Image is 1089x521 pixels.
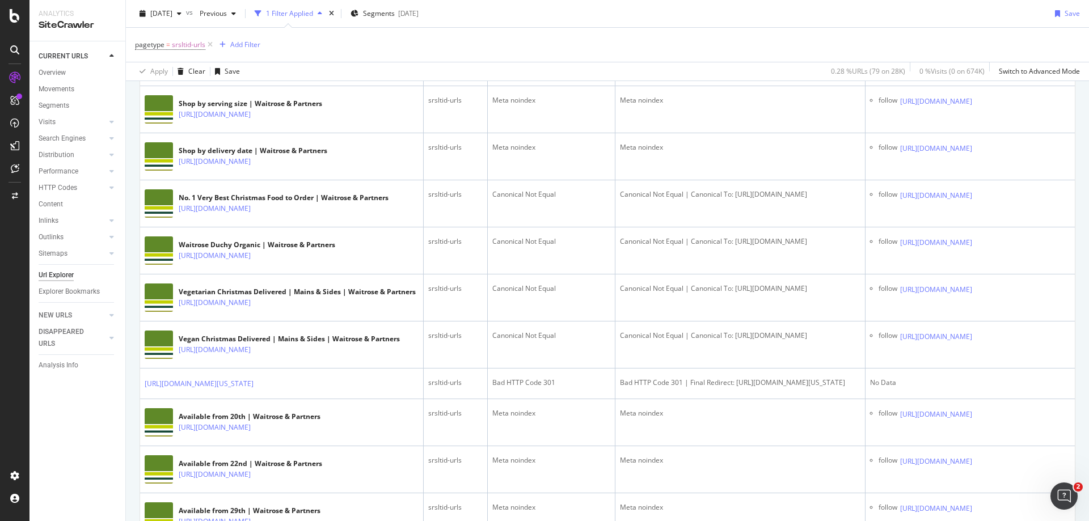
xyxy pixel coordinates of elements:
a: Url Explorer [39,269,117,281]
div: Available from 22nd | Waitrose & Partners [179,459,322,469]
div: follow [879,408,897,420]
a: HTTP Codes [39,182,106,194]
a: Sitemaps [39,248,106,260]
div: 0.28 % URLs ( 79 on 28K ) [831,66,905,76]
img: main image [145,408,173,437]
div: Canonical Not Equal | Canonical To: [URL][DOMAIN_NAME] [620,283,860,294]
div: Add Filter [230,40,260,49]
a: Overview [39,67,117,79]
a: Performance [39,166,106,177]
img: main image [145,283,173,312]
span: 2025 Sep. 27th [150,9,172,18]
a: [URL][DOMAIN_NAME] [900,331,972,342]
span: 2 [1074,482,1083,492]
a: [URL][DOMAIN_NAME] [179,422,251,433]
a: CURRENT URLS [39,50,106,62]
img: main image [145,236,173,265]
div: [DATE] [398,9,419,18]
div: srsltid-urls [428,142,483,153]
div: Shop by serving size | Waitrose & Partners [179,99,322,109]
div: SiteCrawler [39,19,116,32]
img: main image [145,95,173,124]
a: [URL][DOMAIN_NAME] [179,156,251,167]
div: Meta noindex [492,142,610,153]
button: Segments[DATE] [346,5,423,23]
div: Canonical Not Equal [492,189,610,200]
div: Bad HTTP Code 301 [492,378,610,388]
div: Search Engines [39,133,86,145]
button: Switch to Advanced Mode [994,62,1080,81]
div: Clear [188,66,205,76]
img: main image [145,142,173,171]
div: Meta noindex [620,455,860,465]
a: [URL][DOMAIN_NAME] [179,250,251,261]
div: srsltid-urls [428,455,483,465]
div: Content [39,198,63,210]
div: Meta noindex [620,142,860,153]
div: times [327,8,336,19]
div: Explorer Bookmarks [39,286,100,298]
a: Distribution [39,149,106,161]
div: Vegetarian Christmas Delivered | Mains & Sides | Waitrose & Partners [179,287,416,297]
div: srsltid-urls [428,331,483,341]
div: srsltid-urls [428,95,483,105]
div: Canonical Not Equal | Canonical To: [URL][DOMAIN_NAME] [620,331,860,341]
div: follow [879,142,897,154]
div: Canonical Not Equal [492,236,610,247]
a: [URL][DOMAIN_NAME] [900,409,972,420]
div: Save [225,66,240,76]
div: Switch to Advanced Mode [999,66,1080,76]
iframe: Intercom live chat [1050,482,1078,510]
div: Performance [39,166,78,177]
div: DISAPPEARED URLS [39,326,96,350]
div: Analysis Info [39,359,78,371]
div: NEW URLS [39,310,72,321]
a: [URL][DOMAIN_NAME] [179,469,251,480]
div: No. 1 Very Best Christmas Food to Order | Waitrose & Partners [179,193,389,203]
div: Available from 29th | Waitrose & Partners [179,506,320,516]
a: Search Engines [39,133,106,145]
button: Save [1050,5,1080,23]
a: Analysis Info [39,359,117,371]
div: Bad HTTP Code 301 | Final Redirect: [URL][DOMAIN_NAME][US_STATE] [620,378,860,388]
div: Vegan Christmas Delivered | Mains & Sides | Waitrose & Partners [179,334,400,344]
a: Movements [39,83,117,95]
div: srsltid-urls [428,378,483,388]
div: Inlinks [39,215,58,227]
div: Analytics [39,9,116,19]
span: = [166,40,170,49]
div: Shop by delivery date | Waitrose & Partners [179,146,327,156]
button: 1 Filter Applied [250,5,327,23]
img: main image [145,189,173,218]
div: Overview [39,67,66,79]
div: 1 Filter Applied [266,9,313,18]
div: follow [879,283,897,295]
div: follow [879,331,897,342]
div: 0 % Visits ( 0 on 674K ) [919,66,985,76]
a: Inlinks [39,215,106,227]
div: Movements [39,83,74,95]
a: [URL][DOMAIN_NAME][US_STATE] [145,378,254,389]
div: Sitemaps [39,248,67,260]
div: Distribution [39,149,74,161]
div: follow [879,189,897,201]
div: follow [879,236,897,248]
a: [URL][DOMAIN_NAME] [900,143,972,154]
a: [URL][DOMAIN_NAME] [900,456,972,467]
a: [URL][DOMAIN_NAME] [179,203,251,214]
span: vs [186,7,195,17]
a: [URL][DOMAIN_NAME] [900,237,972,248]
div: Waitrose Duchy Organic | Waitrose & Partners [179,240,335,250]
a: Explorer Bookmarks [39,286,117,298]
div: Save [1065,9,1080,18]
div: Meta noindex [492,455,610,465]
button: Apply [135,62,168,81]
a: [URL][DOMAIN_NAME] [900,96,972,107]
a: Visits [39,116,106,128]
div: Segments [39,100,69,112]
a: [URL][DOMAIN_NAME] [900,190,972,201]
div: Meta noindex [492,408,610,418]
a: Content [39,198,117,210]
div: Meta noindex [620,95,860,105]
a: [URL][DOMAIN_NAME] [179,297,251,308]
